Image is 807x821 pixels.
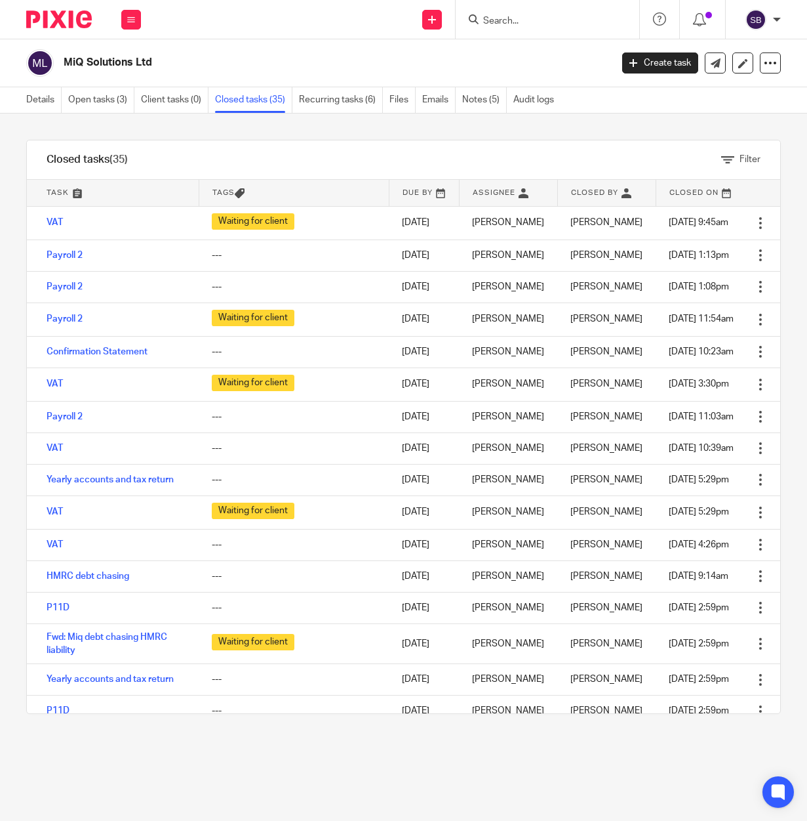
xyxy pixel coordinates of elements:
[212,673,376,686] div: ---
[669,314,734,324] span: [DATE] 11:54am
[459,623,557,664] td: [PERSON_NAME]
[389,464,459,495] td: [DATE]
[570,507,642,516] span: [PERSON_NAME]
[669,218,728,227] span: [DATE] 9:45am
[389,664,459,696] td: [DATE]
[570,639,642,648] span: [PERSON_NAME]
[669,603,729,612] span: [DATE] 2:59pm
[570,314,642,324] span: [PERSON_NAME]
[669,379,729,389] span: [DATE] 3:30pm
[459,696,557,727] td: [PERSON_NAME]
[212,345,376,358] div: ---
[745,9,766,30] img: svg%3E
[64,56,495,70] h2: MiQ Solutions Ltd
[570,707,642,716] span: [PERSON_NAME]
[570,603,642,612] span: [PERSON_NAME]
[459,529,557,560] td: [PERSON_NAME]
[389,432,459,464] td: [DATE]
[47,412,83,421] a: Payroll 2
[389,303,459,336] td: [DATE]
[212,310,294,326] span: Waiting for client
[459,206,557,240] td: [PERSON_NAME]
[622,53,698,74] a: Create task
[47,633,167,655] a: Fwd: Miq debt chasing HMRC liability
[109,154,128,165] span: (35)
[459,495,557,529] td: [PERSON_NAME]
[570,572,642,581] span: [PERSON_NAME]
[389,560,459,592] td: [DATE]
[47,706,69,715] a: P11D
[47,475,174,484] a: Yearly accounts and tax return
[212,213,294,230] span: Waiting for client
[47,675,174,684] a: Yearly accounts and tax return
[47,379,63,389] a: VAT
[47,282,83,291] a: Payroll 2
[669,282,729,291] span: [DATE] 1:08pm
[459,368,557,401] td: [PERSON_NAME]
[570,251,642,260] span: [PERSON_NAME]
[47,314,83,324] a: Payroll 2
[47,572,129,581] a: HMRC debt chasing
[459,271,557,303] td: [PERSON_NAME]
[47,153,128,167] h1: Closed tasks
[389,696,459,727] td: [DATE]
[570,540,642,549] span: [PERSON_NAME]
[459,401,557,432] td: [PERSON_NAME]
[462,87,507,113] a: Notes (5)
[389,623,459,664] td: [DATE]
[212,473,376,486] div: ---
[212,503,294,519] span: Waiting for client
[570,218,642,227] span: [PERSON_NAME]
[459,664,557,696] td: [PERSON_NAME]
[26,11,92,28] img: Pixie
[212,634,294,650] span: Waiting for client
[669,540,729,549] span: [DATE] 4:26pm
[389,271,459,303] td: [DATE]
[570,675,642,684] span: [PERSON_NAME]
[669,639,729,648] span: [DATE] 2:59pm
[199,180,389,206] th: Tags
[47,540,63,549] a: VAT
[459,432,557,464] td: [PERSON_NAME]
[389,401,459,432] td: [DATE]
[669,444,734,453] span: [DATE] 10:39am
[669,707,729,716] span: [DATE] 2:59pm
[459,303,557,336] td: [PERSON_NAME]
[26,87,62,113] a: Details
[47,603,69,612] a: P11D
[482,16,600,28] input: Search
[212,538,376,551] div: ---
[669,475,729,484] span: [DATE] 5:29pm
[389,336,459,368] td: [DATE]
[212,704,376,717] div: ---
[47,347,148,356] a: Confirmation Statement
[459,240,557,271] td: [PERSON_NAME]
[669,507,729,516] span: [DATE] 5:29pm
[389,529,459,560] td: [DATE]
[47,218,63,227] a: VAT
[513,87,561,113] a: Audit logs
[68,87,134,113] a: Open tasks (3)
[389,368,459,401] td: [DATE]
[212,280,376,293] div: ---
[570,444,642,453] span: [PERSON_NAME]
[389,206,459,240] td: [DATE]
[389,240,459,271] td: [DATE]
[215,87,292,113] a: Closed tasks (35)
[570,282,642,291] span: [PERSON_NAME]
[459,336,557,368] td: [PERSON_NAME]
[212,249,376,262] div: ---
[212,375,294,391] span: Waiting for client
[570,347,642,356] span: [PERSON_NAME]
[669,675,729,684] span: [DATE] 2:59pm
[212,601,376,614] div: ---
[212,442,376,455] div: ---
[459,560,557,592] td: [PERSON_NAME]
[459,592,557,623] td: [PERSON_NAME]
[739,155,760,164] span: Filter
[47,444,63,453] a: VAT
[26,49,54,77] img: svg%3E
[669,412,734,421] span: [DATE] 11:03am
[459,464,557,495] td: [PERSON_NAME]
[47,507,63,516] a: VAT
